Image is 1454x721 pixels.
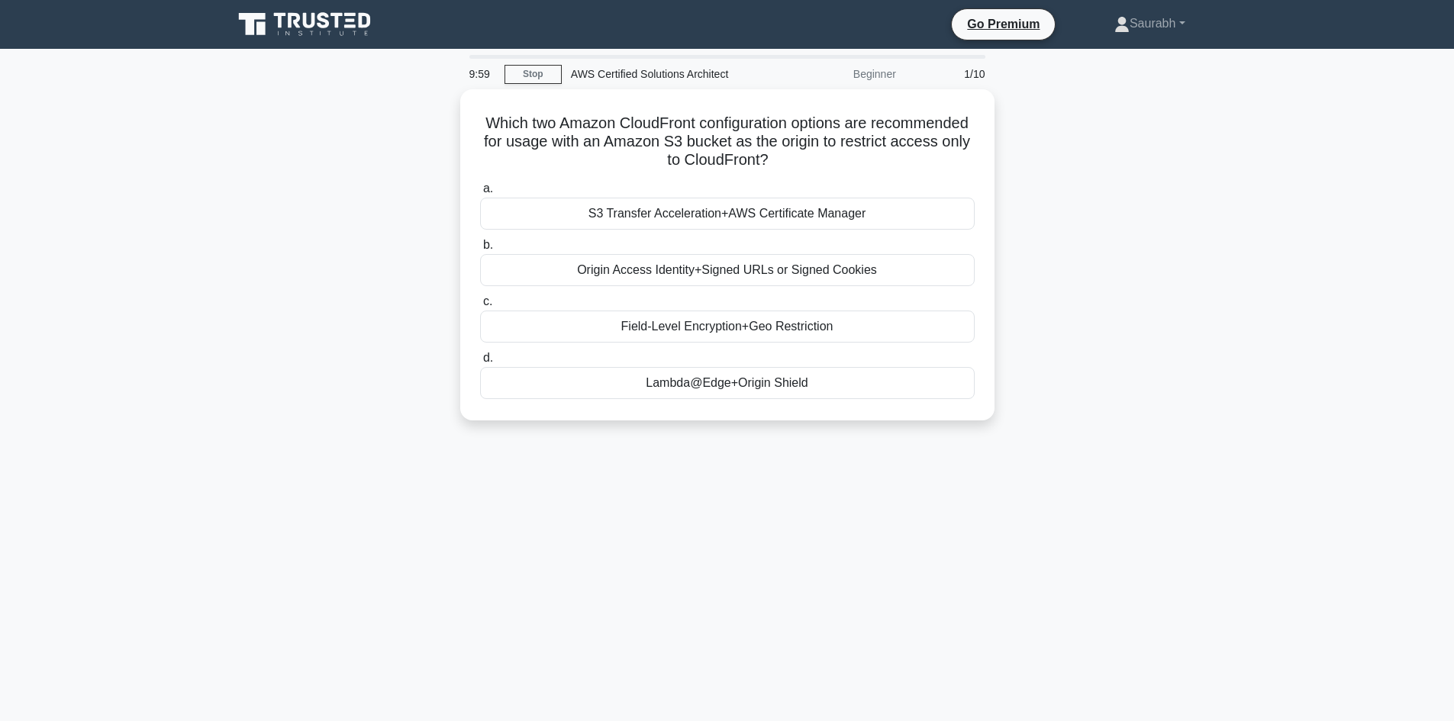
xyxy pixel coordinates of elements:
[480,198,975,230] div: S3 Transfer Acceleration+AWS Certificate Manager
[483,295,492,307] span: c.
[480,367,975,399] div: Lambda@Edge+Origin Shield
[958,14,1049,34] a: Go Premium
[483,351,493,364] span: d.
[479,114,976,170] h5: Which two Amazon CloudFront configuration options are recommended for usage with an Amazon S3 buc...
[505,65,562,84] a: Stop
[562,59,772,89] div: AWS Certified Solutions Architect
[772,59,905,89] div: Beginner
[483,182,493,195] span: a.
[483,238,493,251] span: b.
[905,59,995,89] div: 1/10
[460,59,505,89] div: 9:59
[480,254,975,286] div: Origin Access Identity+Signed URLs or Signed Cookies
[480,311,975,343] div: Field-Level Encryption+Geo Restriction
[1078,8,1222,39] a: Saurabh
